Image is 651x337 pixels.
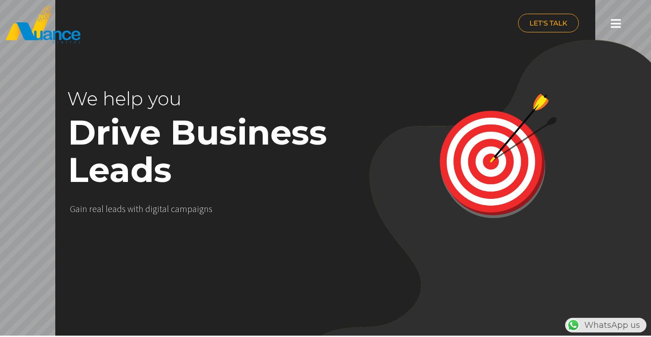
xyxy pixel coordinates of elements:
[565,320,646,330] a: WhatsAppWhatsApp us
[204,203,209,214] div: n
[157,203,159,214] div: i
[518,14,579,32] a: LET'S TALK
[138,203,143,214] div: h
[106,203,108,214] div: l
[180,203,187,214] div: m
[127,203,133,214] div: w
[5,5,321,44] a: nuance-qatar_logo
[197,203,199,214] div: i
[108,203,112,214] div: e
[150,203,153,214] div: i
[122,203,126,214] div: s
[97,203,101,214] div: a
[167,203,169,214] div: l
[209,203,212,214] div: s
[175,203,180,214] div: a
[70,203,75,214] div: G
[67,80,301,117] rs-layer: We help you
[112,203,117,214] div: a
[68,114,364,189] rs-layer: Drive Business Leads
[192,203,197,214] div: a
[75,203,80,214] div: a
[145,203,150,214] div: d
[153,203,157,214] div: g
[162,203,167,214] div: a
[566,318,581,332] img: WhatsApp
[80,203,82,214] div: i
[136,203,138,214] div: t
[133,203,136,214] div: i
[82,203,87,214] div: n
[565,318,646,332] div: WhatsApp us
[101,203,104,214] div: l
[187,203,192,214] div: p
[89,203,92,214] div: r
[529,20,567,26] span: LET'S TALK
[92,203,97,214] div: e
[117,203,122,214] div: d
[159,203,162,214] div: t
[199,203,204,214] div: g
[5,5,81,44] img: nuance-qatar_logo
[171,203,175,214] div: c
